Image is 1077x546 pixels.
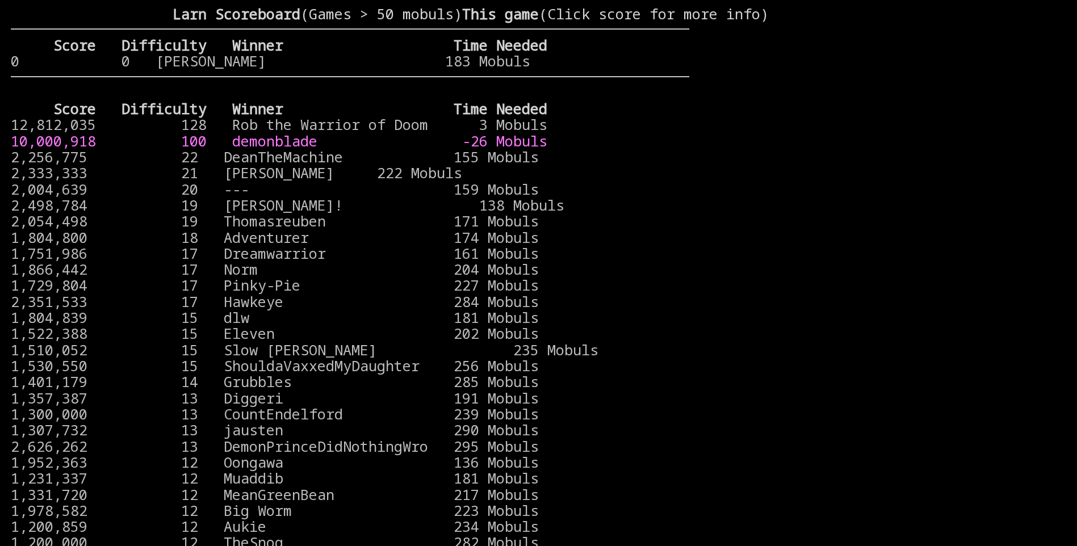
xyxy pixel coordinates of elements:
a: 2,256,775 22 DeanTheMachine 155 Mobuls [11,147,539,166]
a: 1,401,179 14 Grubbles 285 Mobuls [11,372,539,391]
a: 0 0 [PERSON_NAME] 183 Mobuls [11,51,530,70]
a: 1,522,388 15 Eleven 202 Mobuls [11,324,539,343]
b: Score Difficulty Winner Time Needed [53,99,547,118]
a: 1,231,337 12 Muaddib 181 Mobuls [11,468,539,488]
a: 1,729,804 17 Pinky-Pie 227 Mobuls [11,275,539,295]
a: 1,307,732 13 jausten 290 Mobuls [11,420,539,439]
a: 1,751,986 17 Dreamwarrior 161 Mobuls [11,243,539,263]
b: Score Difficulty Winner Time Needed [53,35,547,54]
b: This game [462,4,539,23]
a: 1,200,859 12 Aukie 234 Mobuls [11,516,539,536]
a: 1,866,442 17 Norm 204 Mobuls [11,259,539,279]
a: 2,498,784 19 [PERSON_NAME]! 138 Mobuls [11,195,564,215]
a: 2,626,262 13 DemonPrinceDidNothingWro 295 Mobuls [11,436,539,456]
a: 12,812,035 128 Rob the Warrior of Doom 3 Mobuls [11,115,547,134]
a: 10,000,918 100 demonblade -26 Mobuls [11,131,547,150]
a: 2,333,333 21 [PERSON_NAME] 222 Mobuls [11,163,462,182]
a: 2,004,639 20 --- 159 Mobuls [11,179,539,199]
a: 1,510,052 15 Slow [PERSON_NAME] 235 Mobuls [11,340,598,359]
a: 1,804,839 15 dlw 181 Mobuls [11,308,539,327]
a: 1,300,000 13 CountEndelford 239 Mobuls [11,404,539,423]
a: 1,530,550 15 ShouldaVaxxedMyDaughter 256 Mobuls [11,356,539,375]
a: 2,054,498 19 Thomasreuben 171 Mobuls [11,211,539,230]
larn: (Games > 50 mobuls) (Click score for more info) Click on a score for more information ---- Reload... [11,6,689,519]
b: Larn Scoreboard [173,4,300,23]
a: 1,357,387 13 Diggeri 191 Mobuls [11,388,539,408]
a: 1,331,720 12 MeanGreenBean 217 Mobuls [11,485,539,504]
a: 2,351,533 17 Hawkeye 284 Mobuls [11,292,539,311]
a: 1,804,800 18 Adventurer 174 Mobuls [11,228,539,247]
a: 1,978,582 12 Big Worm 223 Mobuls [11,501,539,520]
a: 1,952,363 12 Oongawa 136 Mobuls [11,452,539,472]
